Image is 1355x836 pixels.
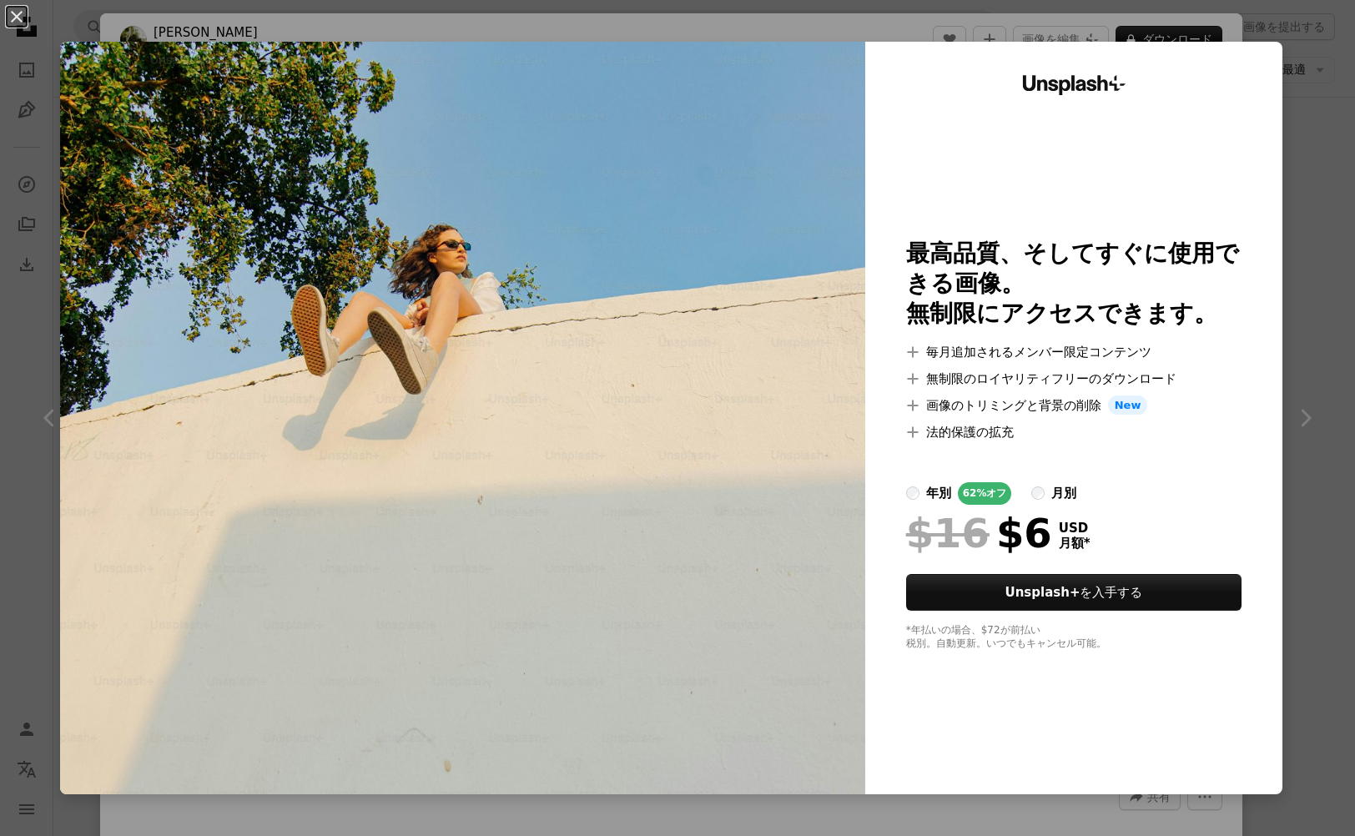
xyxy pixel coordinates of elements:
[1108,395,1148,415] span: New
[1051,483,1076,503] div: 月別
[1005,585,1080,600] strong: Unsplash+
[906,422,1242,442] li: 法的保護の拡充
[958,482,1012,505] div: 62% オフ
[906,395,1242,415] li: 画像のトリミングと背景の削除
[906,511,1052,555] div: $6
[906,342,1242,362] li: 毎月追加されるメンバー限定コンテンツ
[906,574,1242,611] button: Unsplash+を入手する
[1059,521,1091,536] span: USD
[1031,486,1045,500] input: 月別
[926,483,951,503] div: 年別
[906,369,1242,389] li: 無制限のロイヤリティフリーのダウンロード
[906,239,1242,329] h2: 最高品質、そしてすぐに使用できる画像。 無制限にアクセスできます。
[906,511,990,555] span: $16
[906,624,1242,651] div: *年払いの場合、 $72 が前払い 税別。自動更新。いつでもキャンセル可能。
[906,486,919,500] input: 年別62%オフ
